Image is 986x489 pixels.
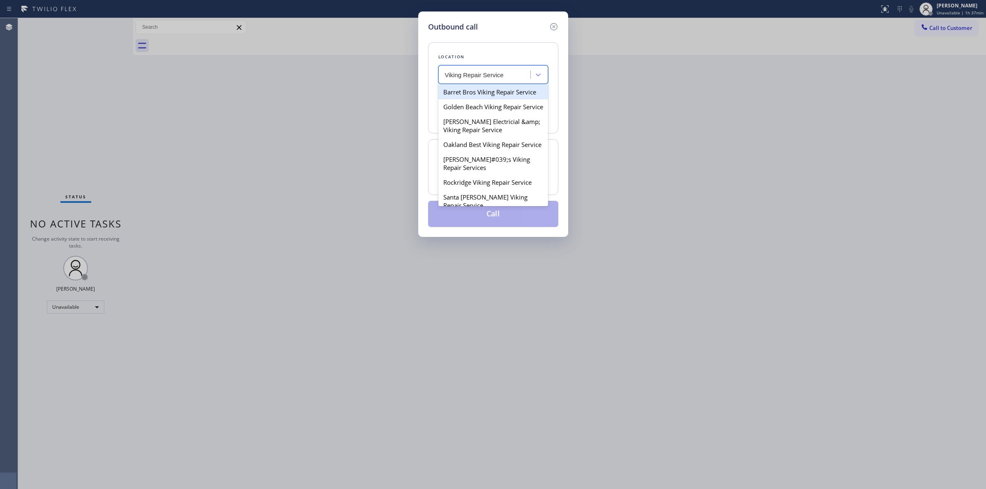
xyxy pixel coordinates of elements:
[428,21,478,32] h5: Outbound call
[438,99,548,114] div: Golden Beach Viking Repair Service
[438,53,548,61] div: Location
[438,114,548,137] div: [PERSON_NAME] Electricial &amp; Viking Repair Service
[438,85,548,99] div: Barret Bros Viking Repair Service
[438,137,548,152] div: Oakland Best Viking Repair Service
[438,152,548,175] div: [PERSON_NAME]#039;s Viking Repair Services
[438,175,548,190] div: Rockridge Viking Repair Service
[428,201,558,227] button: Call
[438,190,548,213] div: Santa [PERSON_NAME] Viking Repair Service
